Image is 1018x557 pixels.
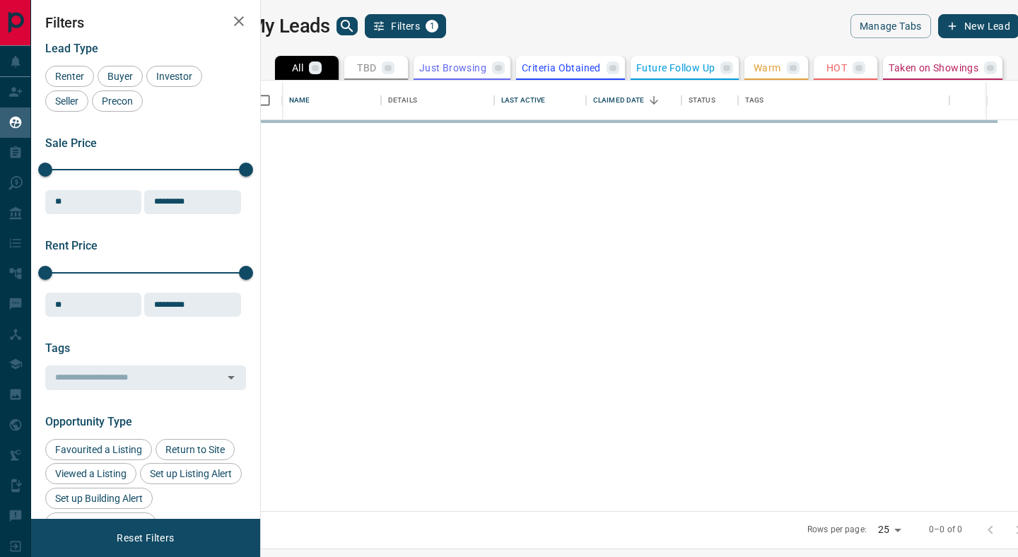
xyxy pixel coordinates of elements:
div: Status [681,81,738,120]
button: search button [337,17,358,35]
span: Tags [45,341,70,355]
div: Set up Listing Alert [140,463,242,484]
span: Buyer [103,71,138,82]
div: Favourited a Listing [45,439,152,460]
p: HOT [826,63,847,73]
span: Set up Building Alert [50,493,148,504]
span: Opportunity Type [45,415,132,428]
div: Tags [738,81,950,120]
h2: Filters [45,14,246,31]
h1: My Leads [249,15,330,37]
div: Details [381,81,494,120]
p: Criteria Obtained [522,63,601,73]
span: Viewed a Listing [50,468,131,479]
button: Filters1 [365,14,446,38]
div: Reactivated Account [45,512,156,534]
span: Renter [50,71,89,82]
div: Status [689,81,715,120]
div: Buyer [98,66,143,87]
div: Claimed Date [586,81,681,120]
div: Name [282,81,381,120]
span: Return to Site [160,444,230,455]
div: 25 [872,520,906,540]
div: Seller [45,90,88,112]
p: Taken on Showings [889,63,978,73]
span: Set up Listing Alert [145,468,237,479]
div: Return to Site [156,439,235,460]
button: Open [221,368,241,387]
div: Precon [92,90,143,112]
span: 1 [427,21,437,31]
div: Last Active [494,81,586,120]
span: Favourited a Listing [50,444,147,455]
p: All [292,63,303,73]
div: Last Active [501,81,545,120]
p: 0–0 of 0 [929,524,962,536]
div: Details [388,81,417,120]
span: Precon [97,95,138,107]
div: Name [289,81,310,120]
button: Reset Filters [107,526,183,550]
div: Renter [45,66,94,87]
div: Claimed Date [593,81,645,120]
span: Investor [151,71,197,82]
p: Just Browsing [419,63,486,73]
div: Viewed a Listing [45,463,136,484]
div: Tags [745,81,764,120]
span: Seller [50,95,83,107]
p: TBD [357,63,376,73]
div: Set up Building Alert [45,488,153,509]
button: Manage Tabs [850,14,931,38]
span: Lead Type [45,42,98,55]
p: Rows per page: [807,524,867,536]
p: Future Follow Up [636,63,715,73]
span: Sale Price [45,136,97,150]
button: Sort [644,90,664,110]
span: Reactivated Account [50,517,151,529]
div: Investor [146,66,202,87]
p: Warm [754,63,781,73]
span: Rent Price [45,239,98,252]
